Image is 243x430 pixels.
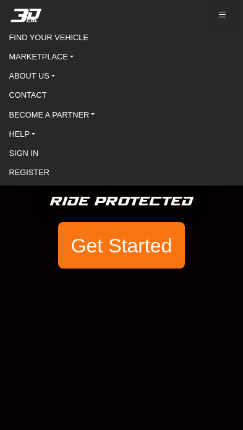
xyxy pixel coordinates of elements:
button: Get Started [58,222,184,269]
h5: Ride Protected [50,192,194,212]
a: SIGN IN [9,145,234,161]
a: MARKETPLACE [9,48,234,64]
a: ABOUT US [9,68,234,84]
a: CONTACT [9,87,234,103]
a: HELP [9,126,234,142]
a: REGISTER [9,165,234,181]
a: FIND YOUR VEHICLE [9,29,234,45]
a: BECOME A PARTNER [9,106,234,123]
